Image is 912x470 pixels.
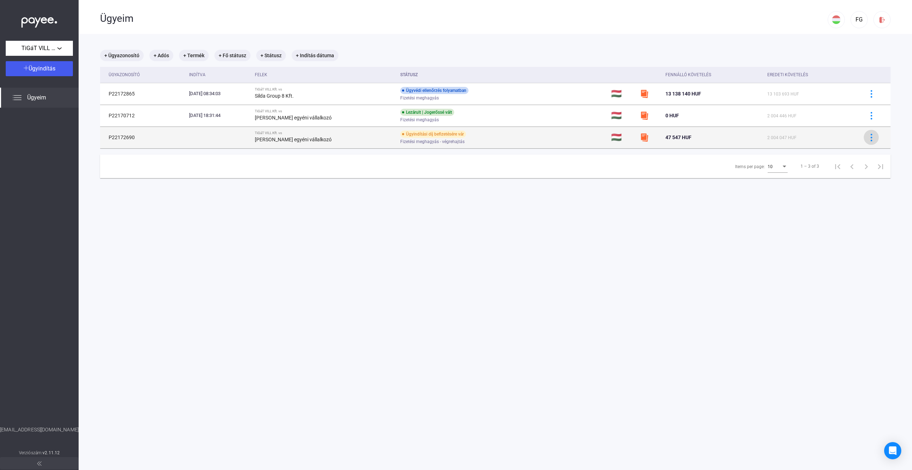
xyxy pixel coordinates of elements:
[767,70,808,79] div: Eredeti követelés
[100,127,186,148] td: P22172690
[665,91,701,97] span: 13 138 140 HUF
[665,113,679,118] span: 0 HUF
[864,108,879,123] button: more-blue
[868,90,875,98] img: more-blue
[6,61,73,76] button: Ügyindítás
[400,131,466,138] div: Ügyindítási díj befizetésére vár
[400,116,439,124] span: Fizetési meghagyás
[845,159,859,173] button: Previous page
[21,44,57,53] span: TiGáT VILL Kft.
[189,70,205,79] div: Indítva
[665,70,711,79] div: Fennálló követelés
[149,50,173,61] mat-chip: + Adós
[767,113,797,118] span: 2 004 446 HUF
[255,137,332,142] strong: [PERSON_NAME] egyéni vállalkozó
[109,70,183,79] div: Ügyazonosító
[397,67,608,83] th: Státusz
[665,134,692,140] span: 47 547 HUF
[608,83,637,104] td: 🇭🇺
[767,92,799,97] span: 13 103 693 HUF
[665,70,762,79] div: Fennálló követelés
[256,50,286,61] mat-chip: + Státusz
[109,70,140,79] div: Ügyazonosító
[255,87,395,92] div: TiGáT VILL Kft. vs
[868,112,875,119] img: more-blue
[864,130,879,145] button: more-blue
[640,111,649,120] img: szamlazzhu-mini
[255,93,294,99] strong: Silda Group 8 Kft.
[735,162,765,171] div: Items per page:
[768,164,773,169] span: 10
[767,135,797,140] span: 2 004 047 HUF
[400,137,465,146] span: Fizetési meghagyás - végrehajtás
[878,16,886,24] img: logout-red
[189,112,249,119] div: [DATE] 18:31:44
[868,134,875,141] img: more-blue
[640,133,649,142] img: szamlazzhu-mini
[864,86,879,101] button: more-blue
[37,461,41,466] img: arrow-double-left-grey.svg
[100,13,828,25] div: Ügyeim
[189,70,249,79] div: Indítva
[292,50,338,61] mat-chip: + Indítás dátuma
[255,109,395,113] div: TiGáT VILL Kft. vs
[884,442,901,459] div: Open Intercom Messenger
[801,162,819,171] div: 1 – 3 of 3
[767,70,855,79] div: Eredeti követelés
[100,50,144,61] mat-chip: + Ügyazonosító
[831,159,845,173] button: First page
[27,93,46,102] span: Ügyeim
[768,162,788,171] mat-select: Items per page:
[608,105,637,126] td: 🇭🇺
[400,109,454,116] div: Lezárult | Jogerőssé vált
[29,65,55,72] span: Ügyindítás
[179,50,209,61] mat-chip: + Termék
[255,115,332,121] strong: [PERSON_NAME] egyéni vállalkozó
[43,450,60,455] strong: v2.11.12
[873,159,888,173] button: Last page
[859,159,873,173] button: Next page
[828,11,845,28] button: HU
[214,50,251,61] mat-chip: + Fő státusz
[189,90,249,97] div: [DATE] 08:34:03
[255,70,267,79] div: Felek
[24,65,29,70] img: plus-white.svg
[255,131,395,135] div: TiGáT VILL Kft. vs
[608,127,637,148] td: 🇭🇺
[832,15,841,24] img: HU
[100,105,186,126] td: P22170712
[851,11,868,28] button: FG
[255,70,395,79] div: Felek
[873,11,891,28] button: logout-red
[13,93,21,102] img: list.svg
[6,41,73,56] button: TiGáT VILL Kft.
[400,87,469,94] div: Ügyvédi ellenőrzés folyamatban
[100,83,186,104] td: P22172865
[640,89,649,98] img: szamlazzhu-mini
[853,15,865,24] div: FG
[400,94,439,102] span: Fizetési meghagyás
[21,13,57,28] img: white-payee-white-dot.svg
